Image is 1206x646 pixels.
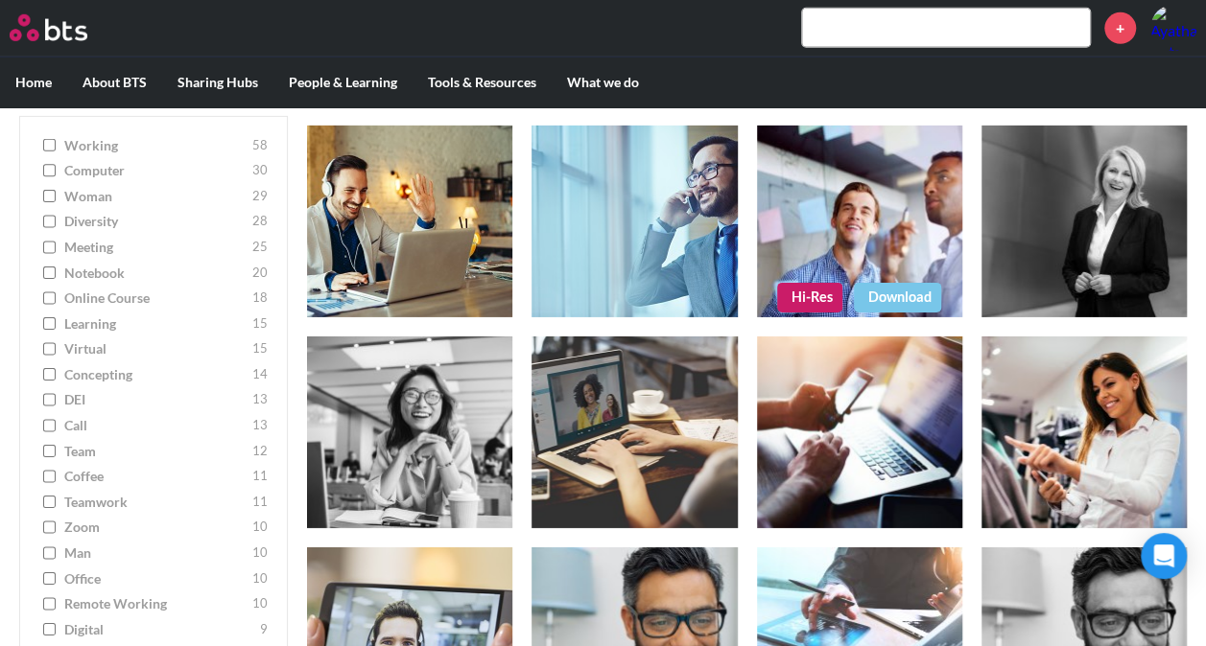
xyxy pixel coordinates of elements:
[64,518,248,537] span: Zoom
[64,594,248,613] span: remote working
[64,364,248,383] span: concepting
[43,470,56,483] input: coffee 11
[64,416,248,435] span: call
[1141,533,1187,579] div: Open Intercom Messenger
[64,186,248,205] span: woman
[273,58,413,107] label: People & Learning
[64,390,248,409] span: DEI
[43,546,56,560] input: man 10
[43,240,56,253] input: meeting 25
[43,291,56,305] input: online course 18
[252,568,268,588] span: 10
[252,237,268,256] span: 25
[43,189,56,202] input: woman 29
[162,58,273,107] label: Sharing Hubs
[64,212,248,231] span: diversity
[43,342,56,356] input: virtual 15
[1150,5,1196,51] a: Profile
[43,265,56,279] input: notebook 20
[43,393,56,406] input: DEI 13
[43,215,56,228] input: diversity 28
[252,518,268,537] span: 10
[64,467,248,486] span: coffee
[43,164,56,177] input: computer 30
[252,594,268,613] span: 10
[64,263,248,282] span: notebook
[252,186,268,205] span: 29
[252,313,268,333] span: 15
[64,135,248,154] span: working
[252,288,268,308] span: 18
[43,138,56,151] input: working 58
[64,313,248,333] span: learning
[854,283,941,311] a: Download
[252,467,268,486] span: 11
[64,619,255,638] span: digital
[64,543,248,563] span: man
[252,339,268,358] span: 15
[43,520,56,534] input: Zoom 10
[252,364,268,383] span: 14
[552,58,654,107] label: What we do
[252,441,268,460] span: 12
[252,543,268,563] span: 10
[64,161,248,180] span: computer
[43,495,56,508] input: teamwork 11
[252,390,268,409] span: 13
[43,597,56,611] input: remote working 10
[43,419,56,432] input: call 13
[10,14,87,41] img: BTS Logo
[64,288,248,308] span: online course
[252,492,268,511] span: 11
[43,571,56,585] input: office 10
[413,58,552,107] label: Tools & Resources
[777,283,842,311] a: Hi-Res
[43,316,56,330] input: learning 15
[1150,5,1196,51] img: Ayathandwa Ketse
[252,212,268,231] span: 28
[252,263,268,282] span: 20
[64,492,248,511] span: teamwork
[67,58,162,107] label: About BTS
[10,14,123,41] a: Go home
[64,441,248,460] span: team
[252,416,268,435] span: 13
[43,622,56,635] input: digital 9
[43,444,56,457] input: team 12
[252,161,268,180] span: 30
[1104,12,1136,44] a: +
[43,367,56,381] input: concepting 14
[64,339,248,358] span: virtual
[64,568,248,588] span: office
[260,619,268,638] span: 9
[64,237,248,256] span: meeting
[252,135,268,154] span: 58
